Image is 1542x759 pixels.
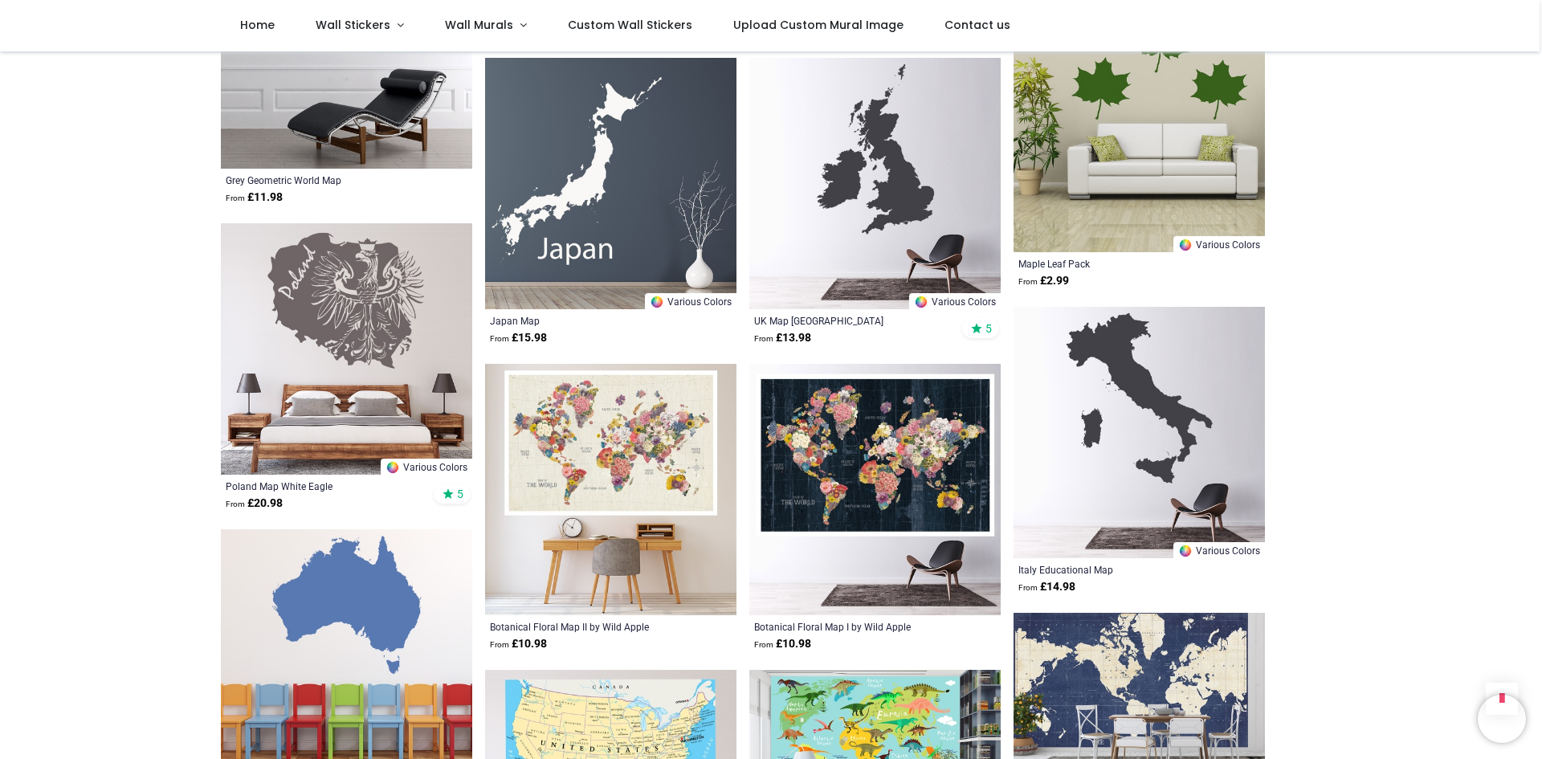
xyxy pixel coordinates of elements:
img: Color Wheel [1178,544,1193,558]
strong: £ 13.98 [754,330,811,346]
a: Various Colors [1173,236,1265,252]
img: UK Map United Kingdom Wall Sticker [749,58,1001,309]
img: Color Wheel [650,295,664,309]
span: Upload Custom Mural Image [733,17,904,33]
img: Poland Map White Eagle Wall Sticker [221,223,472,475]
img: Color Wheel [385,460,400,475]
a: Poland Map White Eagle [226,479,419,492]
span: From [490,640,509,649]
a: Japan Map [490,314,683,327]
span: From [754,334,773,343]
a: Botanical Floral Map I by Wild Apple Portfolio [754,620,948,633]
strong: £ 10.98 [754,636,811,652]
img: Botanical Floral Map II Wall Sticker by Wild Apple Portfolio [485,364,736,615]
img: Botanical Floral Map I Wall Sticker by Wild Apple Portfolio [749,364,1001,615]
a: Various Colors [381,459,472,475]
img: Maple Leaf Wall Sticker Pack [1014,1,1265,252]
img: Japan Map Wall Sticker [485,58,736,309]
span: Wall Stickers [316,17,390,33]
a: Botanical Floral Map II by Wild Apple Portfolio [490,620,683,633]
strong: £ 11.98 [226,190,283,206]
img: Italy Educational Map Wall Sticker [1014,307,1265,558]
a: Various Colors [645,293,736,309]
span: 5 [457,487,463,501]
span: From [1018,277,1038,286]
a: Various Colors [1173,542,1265,558]
span: Custom Wall Stickers [568,17,692,33]
span: Wall Murals [445,17,513,33]
strong: £ 2.99 [1018,273,1069,289]
span: From [490,334,509,343]
img: Color Wheel [914,295,928,309]
a: Maple Leaf Pack [1018,257,1212,270]
a: Grey Geometric World Map [226,173,419,186]
span: 5 [985,321,992,336]
span: From [226,194,245,202]
strong: £ 14.98 [1018,579,1075,595]
span: From [754,640,773,649]
strong: £ 10.98 [490,636,547,652]
img: Color Wheel [1178,238,1193,252]
iframe: Brevo live chat [1478,695,1526,743]
strong: £ 20.98 [226,496,283,512]
a: UK Map [GEOGRAPHIC_DATA] [754,314,948,327]
span: From [1018,583,1038,592]
span: From [226,500,245,508]
strong: £ 15.98 [490,330,547,346]
a: Various Colors [909,293,1001,309]
span: Contact us [944,17,1010,33]
a: Italy Educational Map [1018,563,1212,576]
span: Home [240,17,275,33]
